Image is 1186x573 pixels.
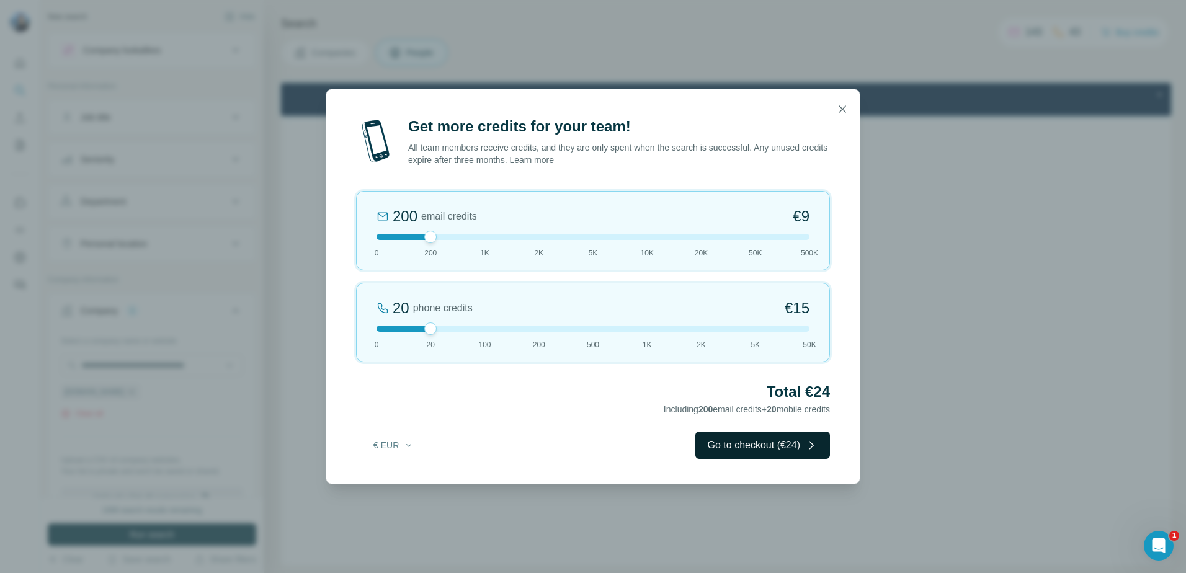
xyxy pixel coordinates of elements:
span: 20 [767,404,777,414]
span: 20 [427,339,435,350]
span: 100 [478,339,491,350]
span: 50K [803,339,816,350]
span: 20K [695,247,708,259]
span: 500K [801,247,818,259]
img: mobile-phone [356,117,396,166]
div: Close Step [872,5,885,17]
span: €15 [785,298,809,318]
span: 5K [589,247,598,259]
button: € EUR [365,434,422,456]
div: Upgrade plan for full access to Surfe [356,2,531,30]
span: Including email credits + mobile credits [664,404,830,414]
span: 0 [375,339,379,350]
div: 200 [393,207,417,226]
h2: Total €24 [356,382,830,402]
span: 2K [697,339,706,350]
span: 2K [534,247,543,259]
div: 20 [393,298,409,318]
span: 200 [533,339,545,350]
p: All team members receive credits, and they are only spent when the search is successful. Any unus... [408,141,830,166]
span: €9 [793,207,809,226]
span: phone credits [413,301,473,316]
button: Go to checkout (€24) [695,432,830,459]
span: 1K [643,339,652,350]
span: 5K [751,339,760,350]
a: Learn more [509,155,554,165]
iframe: Intercom live chat [1144,531,1174,561]
span: 0 [375,247,379,259]
span: 1K [480,247,489,259]
span: 200 [698,404,713,414]
span: 200 [424,247,437,259]
span: 50K [749,247,762,259]
span: 10K [641,247,654,259]
span: email credits [421,209,477,224]
span: 500 [587,339,599,350]
span: 1 [1169,531,1179,541]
